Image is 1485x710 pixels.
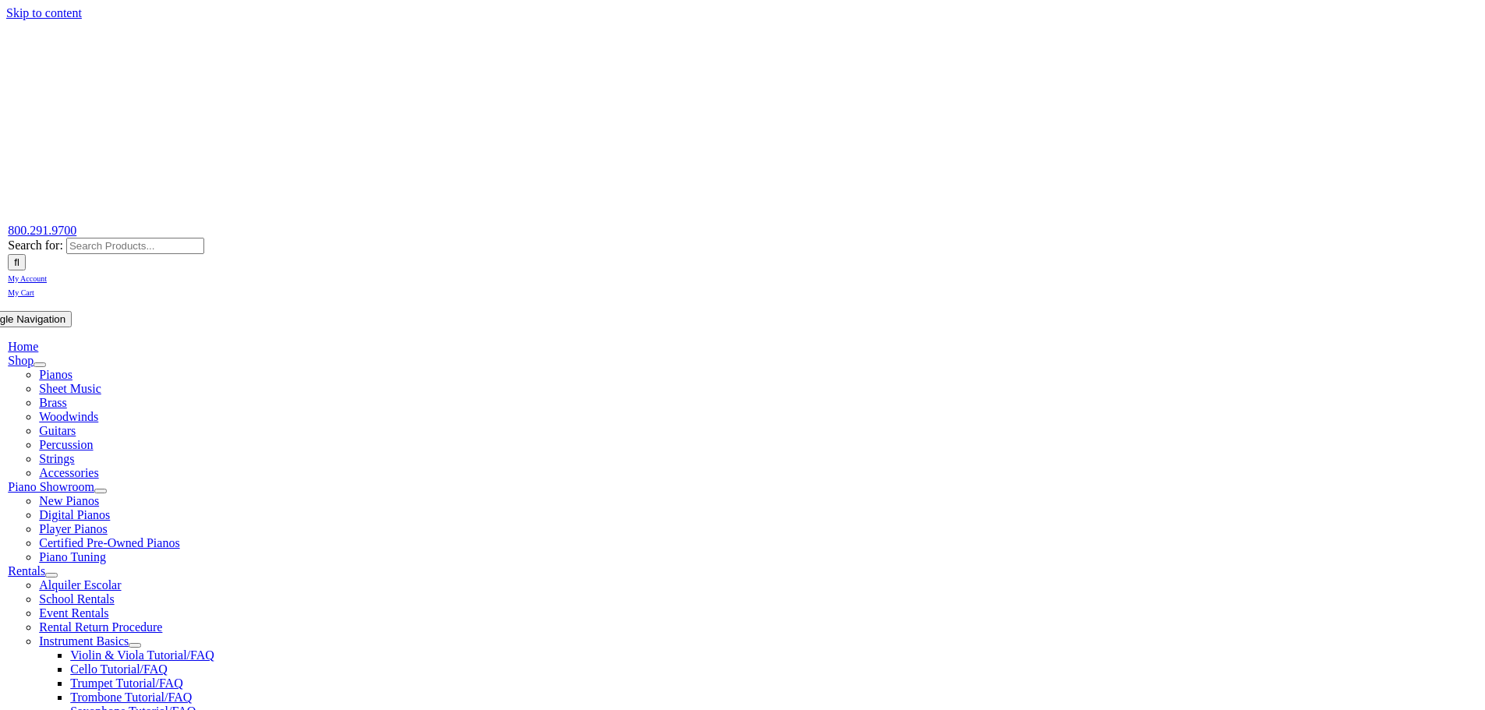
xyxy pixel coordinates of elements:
[8,480,94,493] a: Piano Showroom
[70,662,168,676] a: Cello Tutorial/FAQ
[39,634,129,648] a: Instrument Basics
[94,489,107,493] button: Open submenu of Piano Showroom
[39,578,121,592] a: Alquiler Escolar
[70,691,192,704] a: Trombone Tutorial/FAQ
[45,573,58,578] button: Open submenu of Rentals
[8,354,34,367] a: Shop
[8,270,47,284] a: My Account
[39,508,110,521] a: Digital Pianos
[39,606,108,620] a: Event Rentals
[39,424,76,437] a: Guitars
[39,522,108,535] a: Player Pianos
[66,238,204,254] input: Search Products...
[39,466,98,479] a: Accessories
[39,438,93,451] a: Percussion
[70,648,214,662] a: Violin & Viola Tutorial/FAQ
[129,643,141,648] button: Open submenu of Instrument Basics
[8,284,34,298] a: My Cart
[39,494,99,507] a: New Pianos
[39,550,106,563] a: Piano Tuning
[70,676,182,690] a: Trumpet Tutorial/FAQ
[8,288,34,297] span: My Cart
[8,254,26,270] input: Search
[39,382,101,395] a: Sheet Music
[8,238,63,252] span: Search for:
[34,362,46,367] button: Open submenu of Shop
[39,396,67,409] a: Brass
[39,592,114,606] a: School Rentals
[39,536,179,549] a: Certified Pre-Owned Pianos
[6,6,82,19] a: Skip to content
[39,620,162,634] a: Rental Return Procedure
[8,224,76,237] a: 800.291.9700
[8,340,38,353] a: Home
[39,410,98,423] a: Woodwinds
[8,274,47,283] span: My Account
[39,452,74,465] a: Strings
[8,564,45,578] a: Rentals
[39,368,72,381] a: Pianos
